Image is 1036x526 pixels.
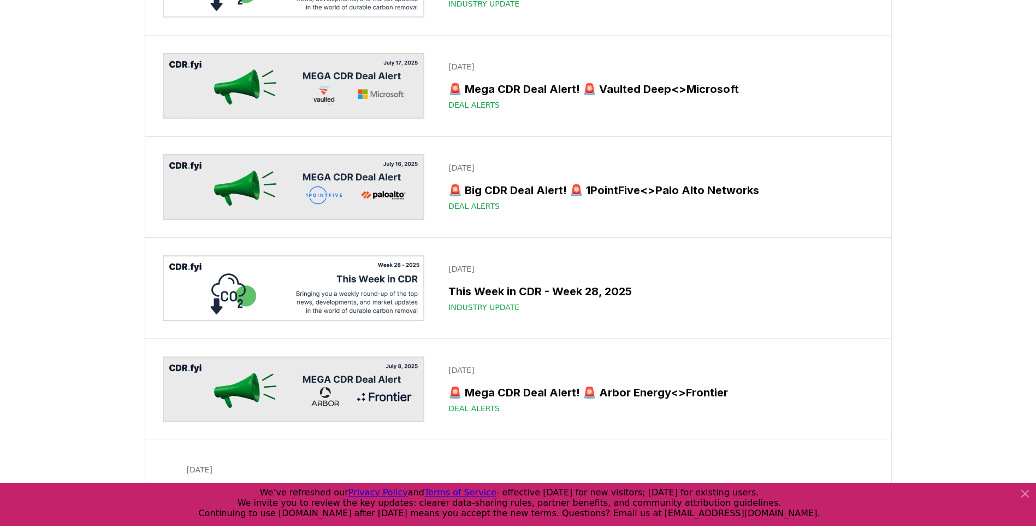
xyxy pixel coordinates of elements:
span: Industry Update [448,302,519,313]
span: Deal Alerts [448,201,500,212]
a: [DATE]🚨 Big CDR Deal Alert! 🚨 1PointFive<>Palo Alto NetworksDeal Alerts [442,156,873,218]
img: This Week in CDR - Week 28, 2025 blog post image [163,255,425,321]
img: 🚨 Mega CDR Deal Alert! 🚨 Gaia ProjectCo<>Microsoft blog post image [163,458,425,523]
h3: 🚨 Mega CDR Deal Alert! 🚨 Vaulted Deep<>Microsoft [448,81,867,97]
a: [DATE]This Week in CDR - Week 28, 2025Industry Update [442,257,873,319]
span: Deal Alerts [448,100,500,110]
h3: This Week in CDR - Week 28, 2025 [448,283,867,300]
img: 🚨 Big CDR Deal Alert! 🚨 1PointFive<>Palo Alto Networks blog post image [163,154,425,220]
p: [DATE] [448,162,867,173]
a: [DATE]🚨 Mega CDR Deal Alert! 🚨 Arbor Energy<>FrontierDeal Alerts [442,358,873,420]
p: [DATE] [448,466,867,477]
h3: 🚨 Mega CDR Deal Alert! 🚨 Arbor Energy<>Frontier [448,384,867,401]
img: 🚨 Mega CDR Deal Alert! 🚨 Arbor Energy<>Frontier blog post image [163,356,425,422]
span: Deal Alerts [448,403,500,414]
a: [DATE]🚨 Mega CDR Deal Alert! 🚨 Vaulted Deep<>MicrosoftDeal Alerts [442,55,873,117]
a: [DATE]🚨 Mega CDR Deal Alert! 🚨 Gaia ProjectCo<>MicrosoftDeal Alerts [442,459,873,522]
p: [DATE] [448,61,867,72]
p: [DATE] [448,264,867,274]
h3: 🚨 Big CDR Deal Alert! 🚨 1PointFive<>Palo Alto Networks [448,182,867,198]
p: [DATE] [448,365,867,376]
img: 🚨 Mega CDR Deal Alert! 🚨 Vaulted Deep<>Microsoft blog post image [163,53,425,119]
